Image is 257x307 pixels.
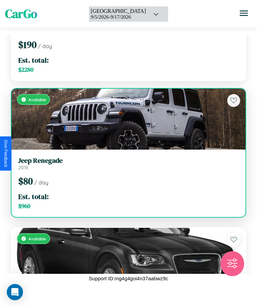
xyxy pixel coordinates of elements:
div: [GEOGRAPHIC_DATA] [91,8,146,14]
h3: Jeep Renegade [18,156,239,165]
span: $ 190 [18,38,37,51]
span: / day [34,179,48,186]
span: Available [28,97,46,102]
span: $ 960 [18,202,30,210]
div: Open Intercom Messenger [7,284,23,300]
p: Support ID: mg4g4goi4n37aabwz9c [89,274,168,283]
span: CarGo [5,6,37,22]
div: Give Feedback [3,140,8,167]
span: Est. total: [18,55,49,65]
span: $ 2280 [18,66,33,74]
span: Available [28,236,46,241]
span: $ 80 [18,175,33,188]
span: Est. total: [18,192,49,201]
a: Jeep Renegade2018 [18,156,239,171]
div: 9 / 5 / 2026 - 9 / 17 / 2026 [91,14,146,20]
span: 2018 [18,165,28,171]
span: / day [38,43,52,49]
